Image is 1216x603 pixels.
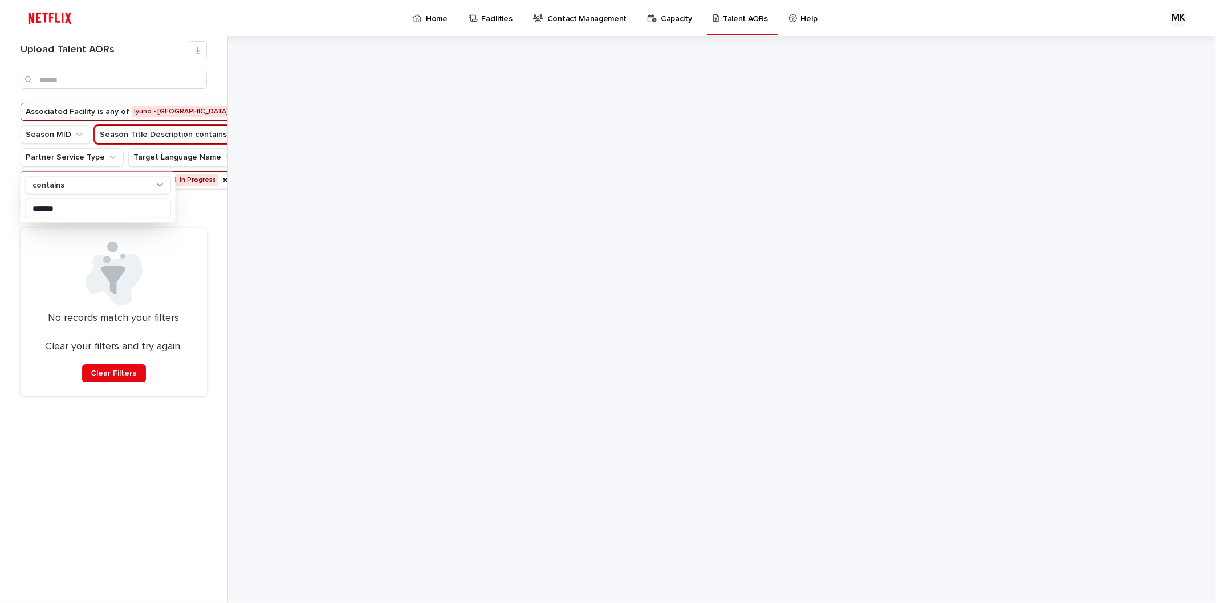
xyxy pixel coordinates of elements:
[95,125,276,144] button: Season Title Description
[32,180,64,190] p: contains
[21,148,124,166] button: Partner Service Type
[21,44,189,56] h1: Upload Talent AORs
[21,71,207,89] input: Search
[46,341,182,353] p: Clear your filters and try again.
[34,312,193,325] p: No records match your filters
[82,364,146,382] button: Clear Filters
[21,103,324,121] button: Associated Facility
[128,148,240,166] button: Target Language Name
[23,7,77,30] img: ifQbXi3ZQGMSEF7WDB7W
[21,125,90,144] button: Season MID
[91,369,137,377] span: Clear Filters
[1169,9,1187,27] div: MK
